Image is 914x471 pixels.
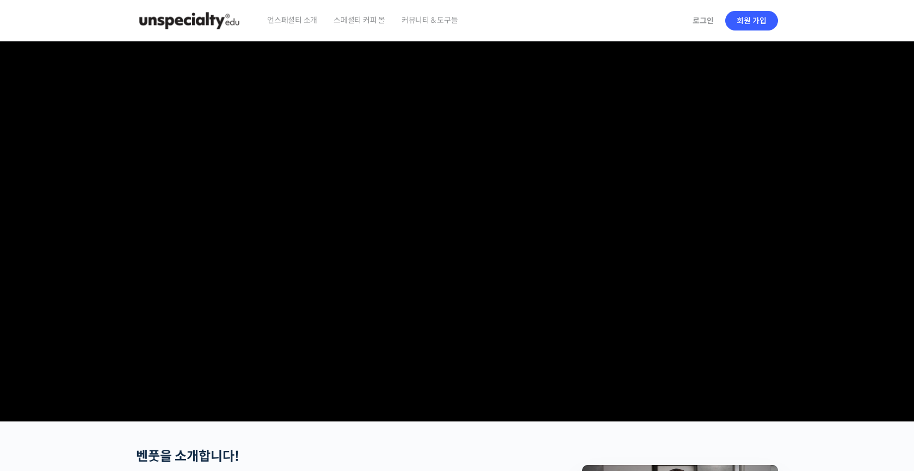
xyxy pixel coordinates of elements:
a: 회원 가입 [725,11,778,30]
a: 로그인 [686,8,720,33]
h2: 벤풋을 소개합니다! [136,449,524,464]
